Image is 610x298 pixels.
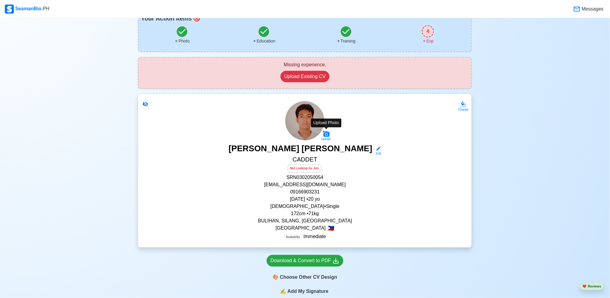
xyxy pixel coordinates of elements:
p: 172 cm • 71 kg [145,210,464,217]
p: Immediate [284,233,326,240]
div: Download & Convert to PDF [271,257,339,265]
h3: [PERSON_NAME] [PERSON_NAME] [229,143,373,156]
a: Download & Convert to PDF [267,255,343,267]
div: Edit [373,151,381,156]
div: Upload [321,137,331,141]
p: SRN 0302050054 [145,174,464,181]
div: Missing experience. [143,61,466,68]
div: Upload Photo [311,118,342,127]
div: SeamanBio [5,5,49,14]
p: [EMAIL_ADDRESS][DOMAIN_NAME] [145,181,464,188]
p: [DEMOGRAPHIC_DATA] • Single [145,203,464,210]
p: [GEOGRAPHIC_DATA] [145,224,464,232]
div: Choose Other CV Design [267,271,343,283]
button: heartReviews [580,282,604,290]
div: Exp [422,38,434,44]
span: sign [280,288,286,295]
div: Change [458,107,469,112]
span: Messages [581,5,604,13]
div: Education [252,38,275,44]
div: 4 [422,25,434,37]
div: Your Action Items [141,14,469,23]
p: BULIHAN, SILANG, [GEOGRAPHIC_DATA] [145,217,464,224]
span: paint [273,274,279,281]
div: Not Looking for Job [287,164,321,173]
img: Logo [5,5,14,14]
span: heart [583,284,587,288]
button: Upload Existing CV [280,71,330,82]
h5: CADDET [145,156,464,164]
span: todo [193,14,200,23]
div: Training [336,38,356,44]
div: Photo [174,38,190,44]
span: .PH [42,6,50,11]
span: 🇵🇭 [327,225,334,231]
p: [DATE] • 20 yo [145,196,464,203]
span: Add My Signature [286,288,330,295]
p: 09166903231 [145,188,464,196]
span: Availability [284,234,302,240]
